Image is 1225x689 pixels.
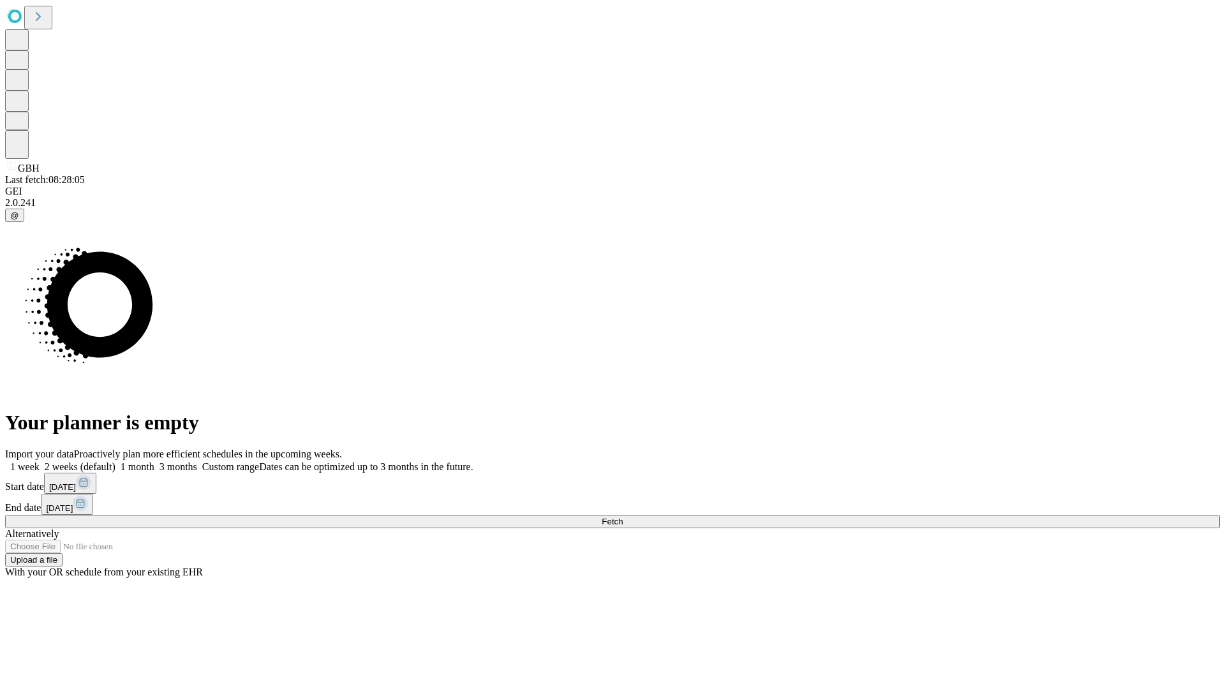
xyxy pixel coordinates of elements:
[160,461,197,472] span: 3 months
[5,528,59,539] span: Alternatively
[5,209,24,222] button: @
[10,211,19,220] span: @
[5,174,85,185] span: Last fetch: 08:28:05
[5,186,1220,197] div: GEI
[5,553,63,567] button: Upload a file
[5,197,1220,209] div: 2.0.241
[602,517,623,526] span: Fetch
[74,448,342,459] span: Proactively plan more efficient schedules in the upcoming weeks.
[46,503,73,513] span: [DATE]
[5,567,203,577] span: With your OR schedule from your existing EHR
[18,163,40,174] span: GBH
[259,461,473,472] span: Dates can be optimized up to 3 months in the future.
[5,473,1220,494] div: Start date
[44,473,96,494] button: [DATE]
[202,461,259,472] span: Custom range
[49,482,76,492] span: [DATE]
[5,515,1220,528] button: Fetch
[41,494,93,515] button: [DATE]
[5,411,1220,434] h1: Your planner is empty
[5,494,1220,515] div: End date
[10,461,40,472] span: 1 week
[5,448,74,459] span: Import your data
[45,461,115,472] span: 2 weeks (default)
[121,461,154,472] span: 1 month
